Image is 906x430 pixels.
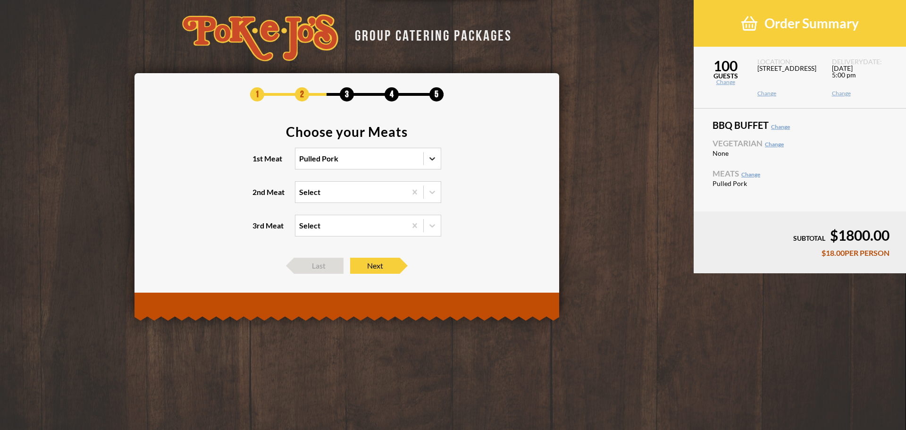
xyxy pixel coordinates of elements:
span: 2 [295,87,309,101]
div: Choose your Meats [286,125,408,138]
label: 1st Meat [252,148,441,169]
a: Change [741,171,760,178]
span: GUESTS [694,73,757,79]
img: shopping-basket-3cad201a.png [741,15,757,32]
div: Select [299,188,320,196]
span: 3 [340,87,354,101]
span: LOCATION: [757,59,820,65]
a: Change [765,141,784,148]
a: Change [757,91,820,96]
span: SUBTOTAL [793,234,825,242]
div: $1800.00 [710,228,889,242]
span: Next [350,258,400,274]
span: BBQ Buffet [713,120,887,130]
span: Pulled Pork [713,180,795,187]
div: Pulled Pork [299,155,338,162]
span: Last [294,258,344,274]
div: GROUP CATERING PACKAGES [348,25,512,43]
span: Meats [713,169,887,177]
span: [STREET_ADDRESS] [757,65,820,91]
div: $18.00 PER PERSON [710,249,889,257]
span: 4 [385,87,399,101]
span: Vegetarian [713,139,887,147]
li: None [713,150,887,158]
a: Change [771,123,790,130]
span: 1 [250,87,264,101]
span: [DATE] 5:00 pm [832,65,895,91]
a: Change [832,91,895,96]
span: 5 [429,87,444,101]
span: Order Summary [764,15,859,32]
span: DELIVERY DATE: [832,59,895,65]
label: 2nd Meat [252,181,441,203]
a: Change [694,79,757,85]
label: 3rd Meat [252,215,441,236]
div: Select [299,222,320,229]
span: 100 [694,59,757,73]
img: logo-34603ddf.svg [182,14,338,61]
